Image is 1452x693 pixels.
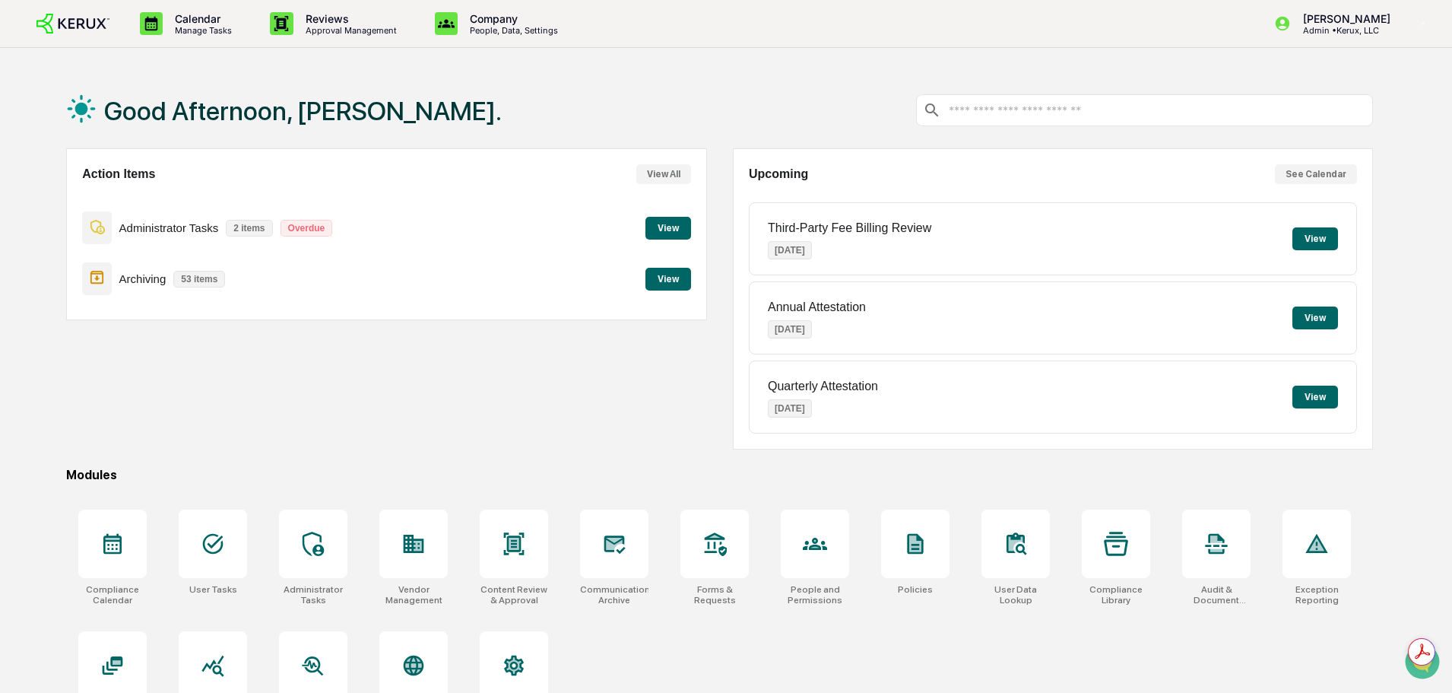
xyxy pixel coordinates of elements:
span: Attestations [125,192,189,207]
iframe: Open customer support [1403,643,1444,684]
p: [PERSON_NAME] [1291,12,1398,25]
a: View [645,220,691,234]
p: People, Data, Settings [458,25,566,36]
div: Start new chat [52,116,249,132]
div: Exception Reporting [1282,584,1351,606]
div: Policies [898,584,933,595]
div: Audit & Document Logs [1182,584,1251,606]
div: Forms & Requests [680,584,749,606]
div: Compliance Calendar [78,584,147,606]
div: Compliance Library [1082,584,1150,606]
button: View [1292,386,1338,408]
a: Powered byPylon [107,257,184,269]
p: 2 items [226,220,272,237]
span: Pylon [151,258,184,269]
div: Administrator Tasks [279,584,347,606]
button: View All [636,164,691,184]
button: View [645,268,691,291]
h2: Upcoming [749,167,808,181]
p: Archiving [119,272,166,285]
div: Modules [66,468,1373,482]
button: See Calendar [1275,164,1357,184]
p: Company [458,12,566,25]
p: How can we help? [15,32,277,56]
div: We're available if you need us! [52,132,192,144]
div: 🗄️ [110,193,122,205]
p: [DATE] [768,320,812,339]
div: User Tasks [189,584,237,595]
p: Quarterly Attestation [768,380,878,393]
span: Data Lookup [30,221,96,236]
button: View [1292,227,1338,250]
p: Admin • Kerux, LLC [1291,25,1398,36]
div: Communications Archive [580,584,648,606]
div: 🔎 [15,222,27,234]
button: View [645,217,691,240]
h2: Action Items [82,167,155,181]
div: People and Permissions [781,584,849,606]
a: 🗄️Attestations [104,186,195,213]
p: [DATE] [768,241,812,259]
div: Vendor Management [379,584,448,606]
a: View [645,271,691,285]
p: Approval Management [293,25,404,36]
img: 1746055101610-c473b297-6a78-478c-a979-82029cc54cd1 [15,116,43,144]
img: logo [36,14,109,34]
span: Preclearance [30,192,98,207]
p: Annual Attestation [768,300,866,314]
button: Start new chat [258,121,277,139]
div: Content Review & Approval [480,584,548,606]
p: Manage Tasks [163,25,239,36]
a: 🖐️Preclearance [9,186,104,213]
a: 🔎Data Lookup [9,215,102,242]
p: Overdue [281,220,333,237]
div: 🖐️ [15,193,27,205]
p: 53 items [173,271,225,288]
p: Reviews [293,12,404,25]
p: Calendar [163,12,239,25]
p: Third-Party Fee Billing Review [768,221,931,235]
h1: Good Afternoon, [PERSON_NAME]. [104,96,502,126]
p: [DATE] [768,399,812,418]
div: User Data Lookup [981,584,1050,606]
button: View [1292,307,1338,329]
p: Administrator Tasks [119,221,219,234]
